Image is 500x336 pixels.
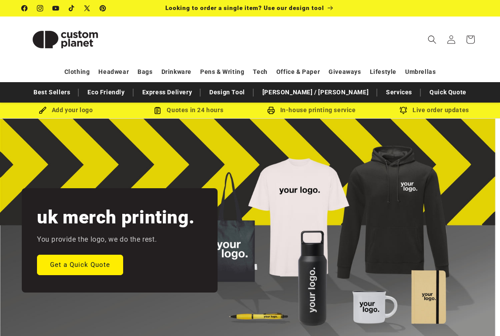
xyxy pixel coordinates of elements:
[370,64,396,80] a: Lifestyle
[276,64,320,80] a: Office & Paper
[425,85,471,100] a: Quick Quote
[200,64,244,80] a: Pens & Writing
[399,106,407,114] img: Order updates
[127,105,250,116] div: Quotes in 24 hours
[19,17,112,62] a: Custom Planet
[39,106,47,114] img: Brush Icon
[258,85,373,100] a: [PERSON_NAME] / [PERSON_NAME]
[138,64,152,80] a: Bags
[267,106,275,114] img: In-house printing
[250,105,373,116] div: In-house printing service
[37,254,123,275] a: Get a Quick Quote
[37,233,157,246] p: You provide the logo, we do the rest.
[83,85,129,100] a: Eco Friendly
[253,64,267,80] a: Tech
[161,64,191,80] a: Drinkware
[98,64,129,80] a: Headwear
[22,20,109,59] img: Custom Planet
[405,64,436,80] a: Umbrellas
[4,105,127,116] div: Add your logo
[154,106,161,114] img: Order Updates Icon
[205,85,249,100] a: Design Tool
[138,85,197,100] a: Express Delivery
[329,64,361,80] a: Giveaways
[37,206,195,229] h2: uk merch printing.
[165,4,324,11] span: Looking to order a single item? Use our design tool
[382,85,416,100] a: Services
[373,105,496,116] div: Live order updates
[64,64,90,80] a: Clothing
[29,85,74,100] a: Best Sellers
[423,30,442,49] summary: Search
